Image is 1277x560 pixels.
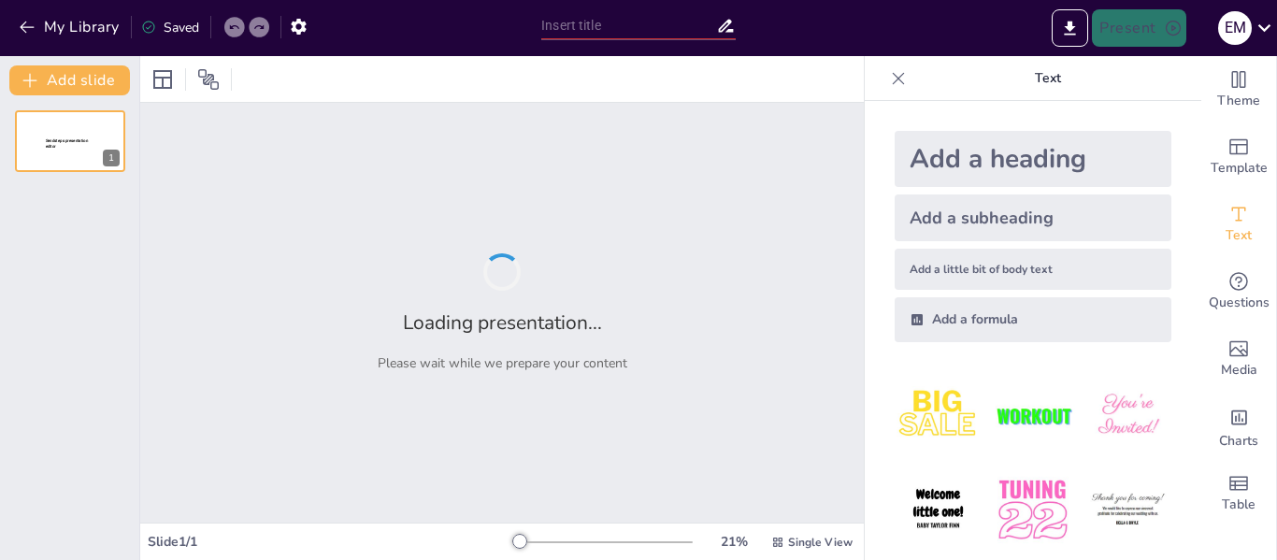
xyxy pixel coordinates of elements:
[15,110,125,172] div: 1
[895,131,1171,187] div: Add a heading
[1201,258,1276,325] div: Get real-time input from your audience
[1084,372,1171,459] img: 3.jpeg
[895,249,1171,290] div: Add a little bit of body text
[197,68,220,91] span: Position
[9,65,130,95] button: Add slide
[1219,431,1258,452] span: Charts
[14,12,127,42] button: My Library
[1218,9,1252,47] button: E M
[1201,393,1276,460] div: Add charts and graphs
[913,56,1183,101] p: Text
[1218,11,1252,45] div: E M
[1201,460,1276,527] div: Add a table
[1052,9,1088,47] button: Export to PowerPoint
[989,372,1076,459] img: 2.jpeg
[1201,123,1276,191] div: Add ready made slides
[711,533,756,551] div: 21 %
[1217,91,1260,111] span: Theme
[895,467,982,553] img: 4.jpeg
[788,535,853,550] span: Single View
[1201,191,1276,258] div: Add text boxes
[895,372,982,459] img: 1.jpeg
[103,150,120,166] div: 1
[895,297,1171,342] div: Add a formula
[148,65,178,94] div: Layout
[1226,225,1252,246] span: Text
[1201,56,1276,123] div: Change the overall theme
[141,19,199,36] div: Saved
[46,138,88,149] span: Sendsteps presentation editor
[148,533,513,551] div: Slide 1 / 1
[1211,158,1268,179] span: Template
[1209,293,1270,313] span: Questions
[378,354,627,372] p: Please wait while we prepare your content
[1084,467,1171,553] img: 6.jpeg
[1092,9,1185,47] button: Present
[403,309,602,336] h2: Loading presentation...
[1221,360,1257,381] span: Media
[989,467,1076,553] img: 5.jpeg
[541,12,716,39] input: Insert title
[1201,325,1276,393] div: Add images, graphics, shapes or video
[1222,495,1255,515] span: Table
[895,194,1171,241] div: Add a subheading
